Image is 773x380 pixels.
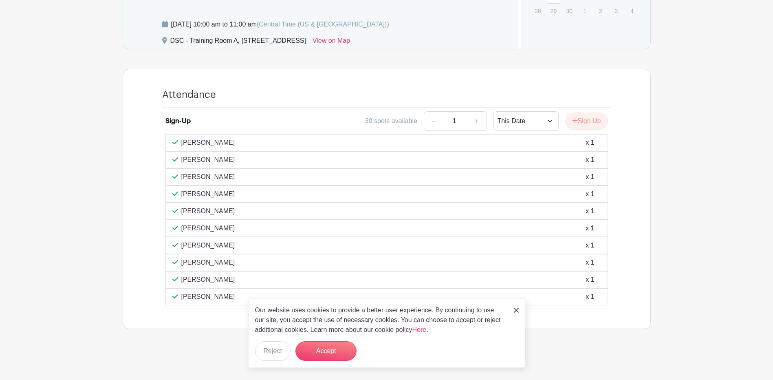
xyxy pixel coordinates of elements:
[313,36,350,49] a: View on Map
[181,138,235,148] p: [PERSON_NAME]
[586,172,594,182] div: x 1
[181,258,235,267] p: [PERSON_NAME]
[594,4,607,17] p: 2
[295,341,357,361] button: Accept
[578,4,592,17] p: 1
[365,116,417,126] div: 30 spots available
[586,155,594,165] div: x 1
[255,341,291,361] button: Reject
[531,4,544,17] p: 28
[165,116,191,126] div: Sign-Up
[586,241,594,250] div: x 1
[181,189,235,199] p: [PERSON_NAME]
[625,4,639,17] p: 4
[565,113,608,130] button: Sign Up
[181,223,235,233] p: [PERSON_NAME]
[586,206,594,216] div: x 1
[162,89,216,101] h4: Attendance
[547,4,560,17] p: 29
[170,36,306,49] div: DSC - Training Room A, [STREET_ADDRESS]
[610,4,623,17] p: 3
[514,308,519,313] img: close_button-5f87c8562297e5c2d7936805f587ecaba9071eb48480494691a3f1689db116b3.svg
[586,258,594,267] div: x 1
[586,189,594,199] div: x 1
[424,111,443,131] a: -
[586,138,594,148] div: x 1
[257,21,389,28] span: (Central Time (US & [GEOGRAPHIC_DATA]))
[586,223,594,233] div: x 1
[255,305,505,335] p: Our website uses cookies to provide a better user experience. By continuing to use our site, you ...
[171,20,389,29] div: [DATE] 10:00 am to 11:00 am
[181,241,235,250] p: [PERSON_NAME]
[181,275,235,285] p: [PERSON_NAME]
[586,275,594,285] div: x 1
[181,155,235,165] p: [PERSON_NAME]
[466,111,487,131] a: +
[562,4,576,17] p: 30
[181,206,235,216] p: [PERSON_NAME]
[586,292,594,302] div: x 1
[181,172,235,182] p: [PERSON_NAME]
[181,292,235,302] p: [PERSON_NAME]
[412,326,427,333] a: Here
